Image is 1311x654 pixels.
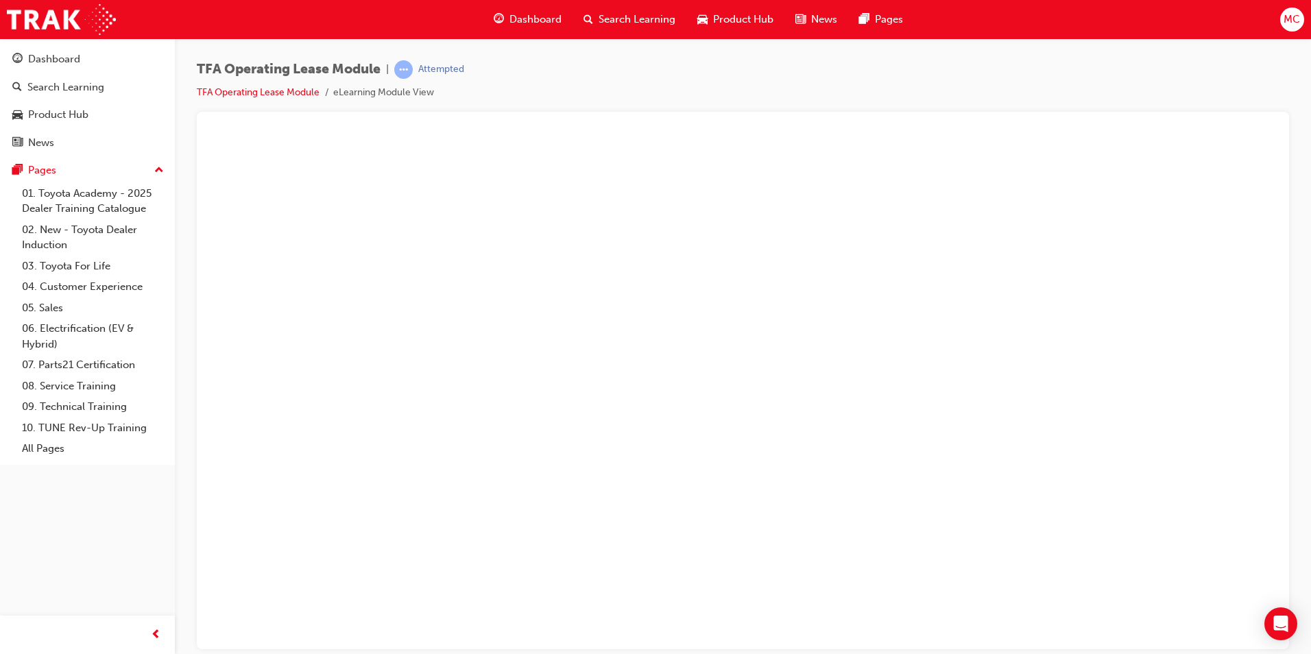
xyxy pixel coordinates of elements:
a: search-iconSearch Learning [573,5,686,34]
span: search-icon [12,82,22,94]
button: DashboardSearch LearningProduct HubNews [5,44,169,158]
span: TFA Operating Lease Module [197,62,381,77]
span: pages-icon [859,11,869,28]
span: guage-icon [12,53,23,66]
a: 07. Parts21 Certification [16,354,169,376]
a: pages-iconPages [848,5,914,34]
a: 08. Service Training [16,376,169,397]
span: pages-icon [12,165,23,177]
a: TFA Operating Lease Module [197,86,320,98]
a: Dashboard [5,47,169,72]
span: Search Learning [599,12,675,27]
span: car-icon [12,109,23,121]
img: Trak [7,4,116,35]
div: Product Hub [28,107,88,123]
span: search-icon [584,11,593,28]
span: Product Hub [713,12,773,27]
span: Pages [875,12,903,27]
a: Search Learning [5,75,169,100]
a: 04. Customer Experience [16,276,169,298]
a: 02. New - Toyota Dealer Induction [16,219,169,256]
a: All Pages [16,438,169,459]
a: 03. Toyota For Life [16,256,169,277]
a: 05. Sales [16,298,169,319]
span: | [386,62,389,77]
span: guage-icon [494,11,504,28]
button: MC [1280,8,1304,32]
span: news-icon [12,137,23,149]
a: News [5,130,169,156]
a: guage-iconDashboard [483,5,573,34]
span: up-icon [154,162,164,180]
a: car-iconProduct Hub [686,5,784,34]
span: learningRecordVerb_ATTEMPT-icon [394,60,413,79]
div: Pages [28,162,56,178]
span: MC [1284,12,1300,27]
a: 09. Technical Training [16,396,169,417]
button: Pages [5,158,169,183]
div: Open Intercom Messenger [1264,607,1297,640]
span: prev-icon [151,627,161,644]
div: News [28,135,54,151]
span: car-icon [697,11,708,28]
div: Dashboard [28,51,80,67]
span: News [811,12,837,27]
div: Search Learning [27,80,104,95]
li: eLearning Module View [333,85,434,101]
span: news-icon [795,11,806,28]
a: news-iconNews [784,5,848,34]
a: 01. Toyota Academy - 2025 Dealer Training Catalogue [16,183,169,219]
a: 06. Electrification (EV & Hybrid) [16,318,169,354]
span: Dashboard [509,12,562,27]
div: Attempted [418,63,464,76]
a: 10. TUNE Rev-Up Training [16,417,169,439]
a: Product Hub [5,102,169,128]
